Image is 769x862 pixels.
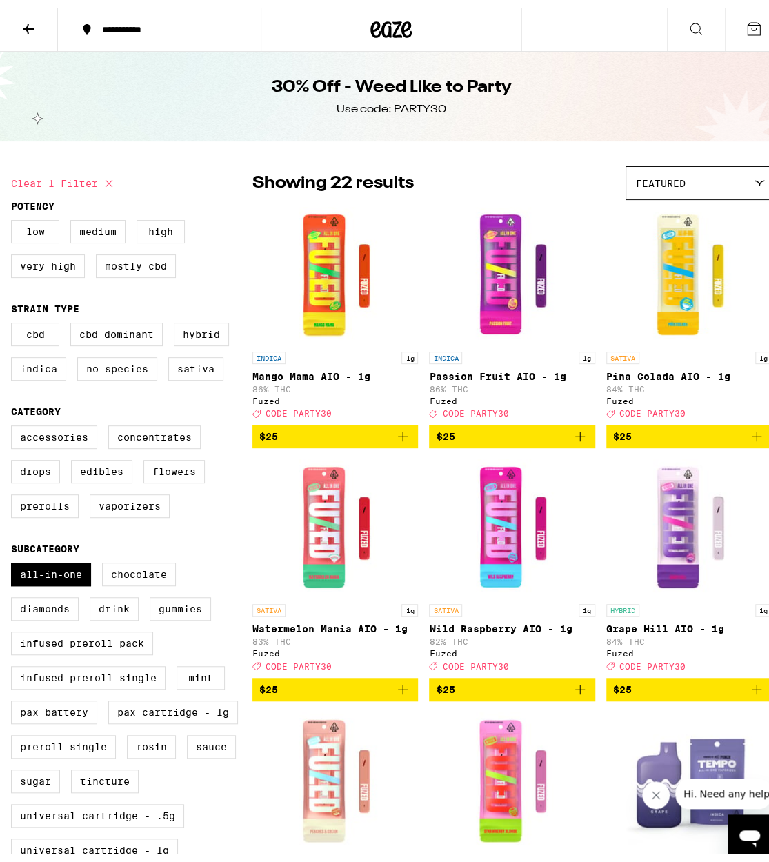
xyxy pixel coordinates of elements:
[174,315,229,339] label: Hybrid
[429,630,595,639] p: 82% THC
[266,199,404,337] img: Fuzed - Mango Mama AIO - 1g
[11,693,97,716] label: PAX Battery
[150,590,211,613] label: Gummies
[429,641,595,650] div: Fuzed
[620,199,758,337] img: Fuzed - Pina Colada AIO - 1g
[252,630,418,639] p: 83% THC
[11,452,60,476] label: Drops
[11,315,59,339] label: CBD
[429,363,595,374] p: Passion Fruit AIO - 1g
[442,401,508,410] span: CODE PARTY30
[252,417,418,441] button: Add to bag
[636,170,686,181] span: Featured
[168,350,223,373] label: Sativa
[429,597,462,609] p: SATIVA
[177,659,225,682] label: Mint
[252,452,418,670] a: Open page for Watermelon Mania AIO - 1g from Fuzed
[606,850,639,862] p: INDICA
[619,654,686,663] span: CODE PARTY30
[443,705,581,843] img: Fuzed - Strawberry Blonde AIO - 1g
[11,796,184,820] label: Universal Cartridge - .5g
[259,676,278,688] span: $25
[102,555,176,579] label: Chocolate
[96,247,176,270] label: Mostly CBD
[620,452,758,590] img: Fuzed - Grape Hill AIO - 1g
[11,624,153,648] label: Infused Preroll Pack
[11,590,79,613] label: Diamonds
[252,164,414,188] p: Showing 22 results
[252,850,286,862] p: HYBRID
[11,159,117,193] button: Clear 1 filter
[443,452,581,590] img: Fuzed - Wild Raspberry AIO - 1g
[401,597,418,609] p: 1g
[71,452,132,476] label: Edibles
[108,693,238,716] label: PAX Cartridge - 1g
[11,728,116,751] label: Preroll Single
[266,654,332,663] span: CODE PARTY30
[436,676,455,688] span: $25
[11,247,85,270] label: Very High
[252,670,418,694] button: Add to bag
[429,344,462,357] p: INDICA
[108,418,201,441] label: Concentrates
[579,850,595,862] p: 1g
[619,401,686,410] span: CODE PARTY30
[252,344,286,357] p: INDICA
[443,199,581,337] img: Fuzed - Passion Fruit AIO - 1g
[252,377,418,386] p: 86% THC
[11,212,59,236] label: Low
[11,659,166,682] label: Infused Preroll Single
[266,401,332,410] span: CODE PARTY30
[429,452,595,670] a: Open page for Wild Raspberry AIO - 1g from Fuzed
[266,452,404,590] img: Fuzed - Watermelon Mania AIO - 1g
[429,850,462,862] p: HYBRID
[252,616,418,627] p: Watermelon Mania AIO - 1g
[337,94,446,110] div: Use code: PARTY30
[11,193,54,204] legend: Potency
[252,597,286,609] p: SATIVA
[436,423,455,434] span: $25
[266,705,404,843] img: Fuzed - Peaches and Cream AIO - 1g
[187,728,236,751] label: Sauce
[401,344,418,357] p: 1g
[579,597,595,609] p: 1g
[620,705,758,843] img: Tempo - OG Grape AIO - 1g
[429,389,595,398] div: Fuzed
[11,418,97,441] label: Accessories
[77,350,157,373] label: No Species
[143,452,205,476] label: Flowers
[401,850,418,862] p: 1g
[71,762,139,785] label: Tincture
[429,670,595,694] button: Add to bag
[11,399,61,410] legend: Category
[90,590,139,613] label: Drink
[11,555,91,579] label: All-In-One
[90,487,170,510] label: Vaporizers
[642,774,670,801] iframe: Close message
[613,676,632,688] span: $25
[429,616,595,627] p: Wild Raspberry AIO - 1g
[11,831,178,854] label: Universal Cartridge - 1g
[429,377,595,386] p: 86% THC
[252,363,418,374] p: Mango Mama AIO - 1g
[11,536,79,547] legend: Subcategory
[606,597,639,609] p: HYBRID
[442,654,508,663] span: CODE PARTY30
[127,728,176,751] label: Rosin
[137,212,185,236] label: High
[11,487,79,510] label: Prerolls
[252,389,418,398] div: Fuzed
[8,10,99,21] span: Hi. Need any help?
[11,762,60,785] label: Sugar
[613,423,632,434] span: $25
[252,199,418,417] a: Open page for Mango Mama AIO - 1g from Fuzed
[11,296,79,307] legend: Strain Type
[606,344,639,357] p: SATIVA
[272,68,512,92] h1: 30% Off - Weed Like to Party
[259,423,278,434] span: $25
[429,199,595,417] a: Open page for Passion Fruit AIO - 1g from Fuzed
[70,212,126,236] label: Medium
[252,641,418,650] div: Fuzed
[70,315,163,339] label: CBD Dominant
[11,350,66,373] label: Indica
